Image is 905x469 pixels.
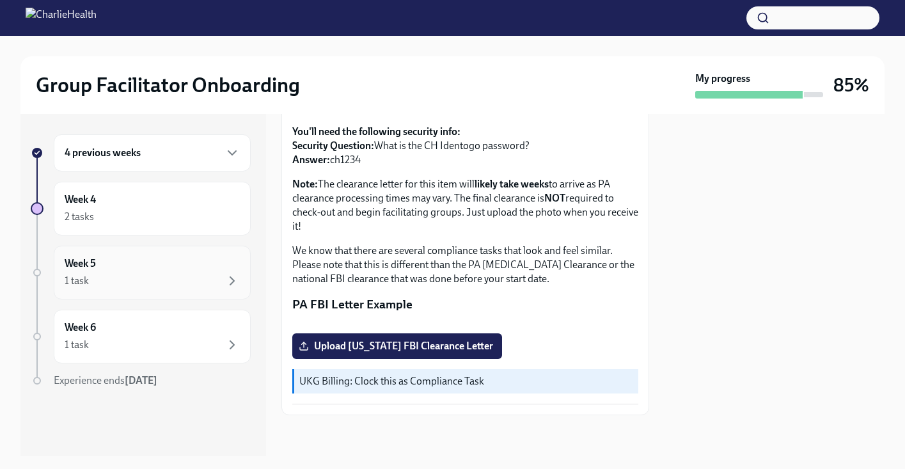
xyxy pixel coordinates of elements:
[301,340,493,353] span: Upload [US_STATE] FBI Clearance Letter
[475,178,549,190] strong: likely take weeks
[292,154,330,166] strong: Answer:
[299,374,633,388] p: UKG Billing: Clock this as Compliance Task
[54,374,157,386] span: Experience ends
[292,244,638,286] p: We know that there are several compliance tasks that look and feel similar. Please note that this...
[65,321,96,335] h6: Week 6
[65,338,89,352] div: 1 task
[292,178,318,190] strong: Note:
[125,374,157,386] strong: [DATE]
[65,274,89,288] div: 1 task
[31,182,251,235] a: Week 42 tasks
[833,74,869,97] h3: 85%
[65,146,141,160] h6: 4 previous weeks
[54,134,251,171] div: 4 previous weeks
[65,257,96,271] h6: Week 5
[65,210,94,224] div: 2 tasks
[31,310,251,363] a: Week 61 task
[26,8,97,28] img: CharlieHealth
[292,125,638,167] p: What is the CH Identogo password? ch1234
[695,72,750,86] strong: My progress
[65,193,96,207] h6: Week 4
[36,72,300,98] h2: Group Facilitator Onboarding
[292,333,502,359] label: Upload [US_STATE] FBI Clearance Letter
[292,177,638,234] p: The clearance letter for this item will to arrive as PA clearance processing times may vary. The ...
[292,296,638,313] p: PA FBI Letter Example
[544,192,565,204] strong: NOT
[292,125,460,138] strong: You'll need the following security info:
[292,139,374,152] strong: Security Question:
[31,246,251,299] a: Week 51 task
